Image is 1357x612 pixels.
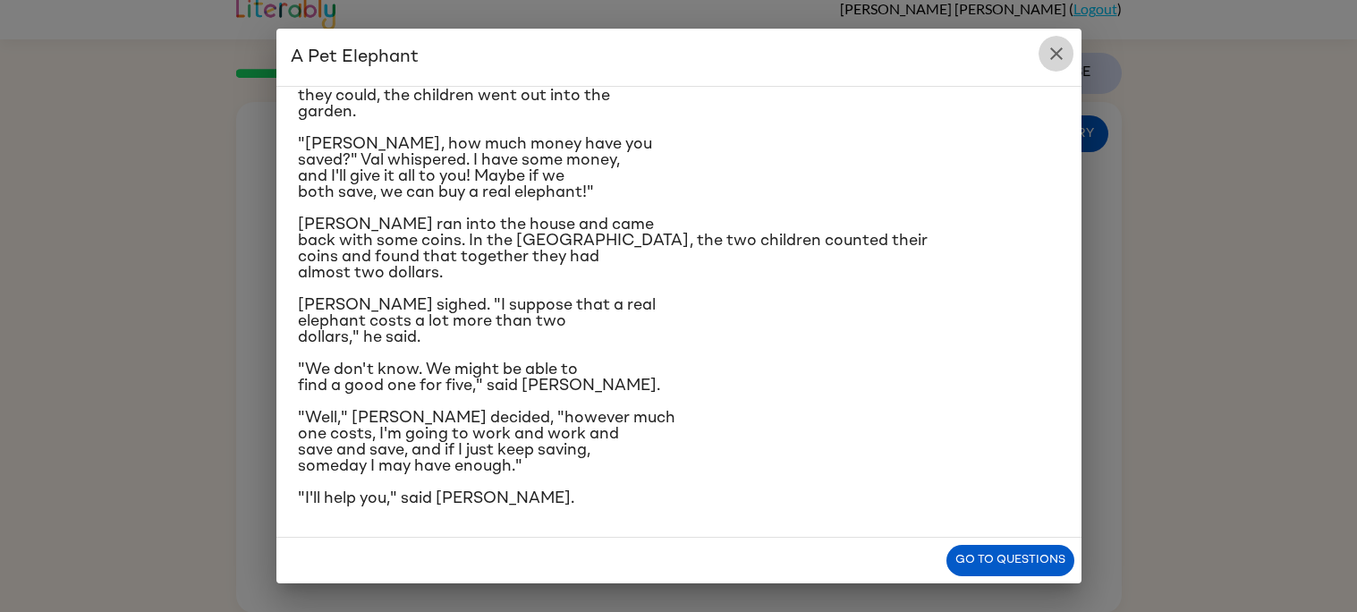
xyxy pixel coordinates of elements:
[298,136,652,200] span: "[PERSON_NAME], how much money have you saved?" Val whispered. I have some money, and I'll give i...
[298,410,675,474] span: "Well," [PERSON_NAME] decided, "however much one costs, I'm going to work and work and save and s...
[1039,36,1074,72] button: close
[298,361,660,394] span: "We don't know. We might be able to find a good one for five," said [PERSON_NAME].
[298,217,928,281] span: [PERSON_NAME] ran into the house and came back with some coins. In the [GEOGRAPHIC_DATA], the two...
[298,72,646,120] span: [PERSON_NAME]'s mother smiled. As soon as they could, the children went out into the garden.
[276,29,1081,86] h2: A Pet Elephant
[298,297,656,345] span: [PERSON_NAME] sighed. "I suppose that a real elephant costs a lot more than two dollars," he said.
[298,490,574,506] span: "I'll help you," said [PERSON_NAME].
[946,545,1074,576] button: Go to questions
